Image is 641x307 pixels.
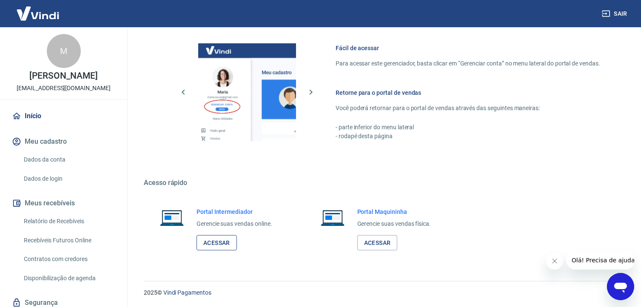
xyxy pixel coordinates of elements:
a: Dados da conta [20,151,117,168]
span: Olá! Precisa de ajuda? [5,6,71,13]
h6: Fácil de acessar [336,44,600,52]
img: Imagem de um notebook aberto [154,208,190,228]
p: 2025 © [144,288,621,297]
button: Meu cadastro [10,132,117,151]
a: Relatório de Recebíveis [20,213,117,230]
p: - rodapé desta página [336,132,600,141]
p: Gerencie suas vendas física. [357,219,431,228]
a: Recebíveis Futuros Online [20,232,117,249]
p: Para acessar este gerenciador, basta clicar em “Gerenciar conta” no menu lateral do portal de ven... [336,59,600,68]
button: Meus recebíveis [10,194,117,213]
h6: Portal Maquininha [357,208,431,216]
p: [EMAIL_ADDRESS][DOMAIN_NAME] [17,84,111,93]
p: [PERSON_NAME] [29,71,97,80]
img: Imagem de um notebook aberto [315,208,350,228]
iframe: Botão para abrir a janela de mensagens [607,273,634,300]
div: M [47,34,81,68]
img: Imagem da dashboard mostrando o botão de gerenciar conta na sidebar no lado esquerdo [198,43,296,141]
iframe: Fechar mensagem [546,253,563,270]
h5: Acesso rápido [144,179,621,187]
h6: Portal Intermediador [197,208,272,216]
a: Acessar [197,235,237,251]
h6: Retorne para o portal de vendas [336,88,600,97]
a: Início [10,107,117,125]
a: Disponibilização de agenda [20,270,117,287]
a: Dados de login [20,170,117,188]
iframe: Mensagem da empresa [567,251,634,270]
a: Vindi Pagamentos [163,289,211,296]
a: Acessar [357,235,398,251]
a: Contratos com credores [20,250,117,268]
p: - parte inferior do menu lateral [336,123,600,132]
button: Sair [600,6,631,22]
img: Vindi [10,0,66,26]
p: Gerencie suas vendas online. [197,219,272,228]
p: Você poderá retornar para o portal de vendas através das seguintes maneiras: [336,104,600,113]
